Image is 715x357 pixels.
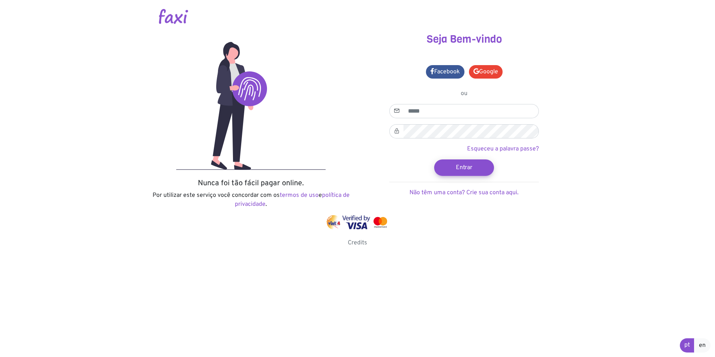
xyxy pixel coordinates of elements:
a: pt [680,338,694,353]
img: visa [342,215,370,229]
a: Não têm uma conta? Crie sua conta aqui. [409,189,519,196]
h3: Seja Bem-vindo [363,33,565,46]
a: en [694,338,711,353]
a: Credits [348,239,367,247]
button: Entrar [434,159,494,176]
img: mastercard [372,215,389,229]
a: Google [469,65,503,79]
a: termos de uso [280,192,319,199]
h5: Nunca foi tão fácil pagar online. [150,179,352,188]
a: Facebook [426,65,464,79]
img: vinti4 [326,215,341,229]
a: Esqueceu a palavra passe? [467,145,539,153]
p: Por utilizar este serviço você concordar com os e . [150,191,352,209]
p: ou [389,89,539,98]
